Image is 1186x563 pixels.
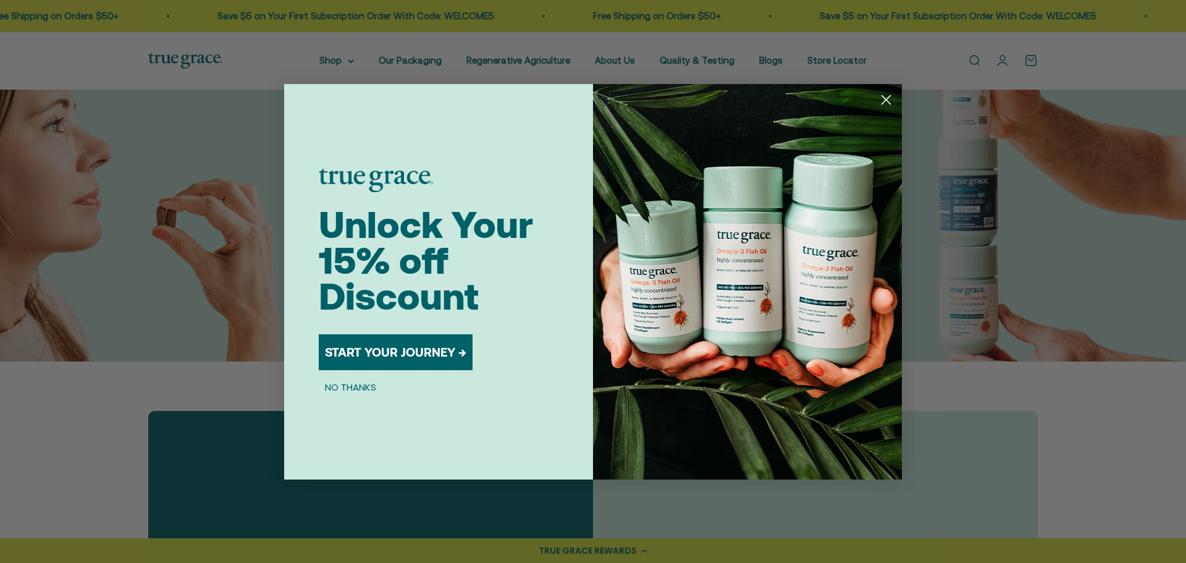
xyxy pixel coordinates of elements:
button: NO THANKS [319,380,382,395]
img: 098727d5-50f8-4f9b-9554-844bb8da1403.jpeg [593,84,902,480]
button: START YOUR JOURNEY → [319,334,473,370]
img: logo placeholder [319,169,433,192]
span: Unlock Your 15% off Discount [319,203,533,318]
button: Close dialog [875,89,897,111]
